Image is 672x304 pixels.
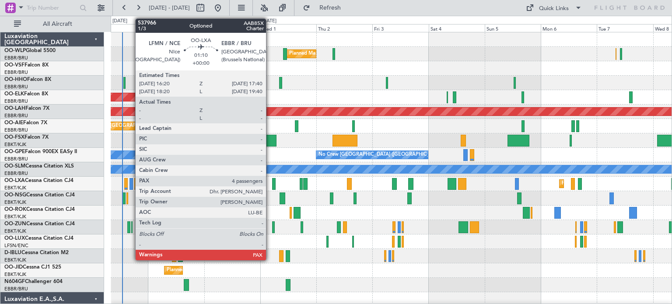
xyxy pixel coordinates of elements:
a: OO-NSGCessna Citation CJ4 [4,192,75,198]
div: Tue 30 [204,24,260,32]
span: OO-VSF [4,63,24,68]
a: OO-LXACessna Citation CJ4 [4,178,73,183]
a: EBKT/KJK [4,185,26,191]
a: OO-ZUNCessna Citation CJ4 [4,221,75,227]
a: EBKT/KJK [4,141,26,148]
span: OO-WLP [4,48,26,53]
div: Sun 28 [92,24,148,32]
div: Wed 1 [260,24,316,32]
a: EBBR/BRU [4,112,28,119]
a: OO-AIEFalcon 7X [4,120,47,126]
span: OO-ELK [4,91,24,97]
span: OO-ZUN [4,221,26,227]
button: All Aircraft [10,17,95,31]
input: Trip Number [27,1,77,14]
button: Quick Links [521,1,586,15]
a: EBKT/KJK [4,257,26,263]
div: Tue 7 [597,24,653,32]
a: EBKT/KJK [4,199,26,206]
span: OO-FSX [4,135,24,140]
a: N604GFChallenger 604 [4,279,63,284]
span: OO-LXA [4,178,25,183]
div: Planned Maint Kortrijk-[GEOGRAPHIC_DATA] [167,264,269,277]
a: OO-HHOFalcon 8X [4,77,51,82]
a: EBBR/BRU [4,127,28,133]
span: Refresh [312,5,349,11]
a: OO-SLMCessna Citation XLS [4,164,74,169]
a: OO-ELKFalcon 8X [4,91,48,97]
span: OO-HHO [4,77,27,82]
a: LFSN/ENC [4,242,28,249]
div: Planned Maint Milan (Linate) [289,47,352,60]
a: OO-WLPGlobal 5500 [4,48,56,53]
span: OO-JID [4,265,23,270]
span: D-IBLU [4,250,21,255]
a: EBBR/BRU [4,156,28,162]
div: Sun 5 [485,24,541,32]
div: No Crew [GEOGRAPHIC_DATA] ([GEOGRAPHIC_DATA] National) [318,148,465,161]
a: D-IBLUCessna Citation M2 [4,250,69,255]
span: OO-NSG [4,192,26,198]
a: EBBR/BRU [4,286,28,292]
a: EBKT/KJK [4,228,26,234]
span: OO-AIE [4,120,23,126]
div: Thu 2 [316,24,372,32]
a: EBBR/BRU [4,69,28,76]
a: OO-GPEFalcon 900EX EASy II [4,149,77,154]
a: OO-LAHFalcon 7X [4,106,49,111]
span: All Aircraft [23,21,92,27]
a: EBBR/BRU [4,84,28,90]
a: OO-JIDCessna CJ1 525 [4,265,61,270]
div: Quick Links [539,4,569,13]
span: [DATE] - [DATE] [149,4,190,12]
div: Planned Maint Kortrijk-[GEOGRAPHIC_DATA] [562,177,664,190]
a: EBBR/BRU [4,98,28,105]
span: OO-ROK [4,207,26,212]
a: EBBR/BRU [4,55,28,61]
a: EBKT/KJK [4,213,26,220]
span: OO-GPE [4,149,25,154]
a: EBKT/KJK [4,271,26,278]
div: Sat 4 [429,24,485,32]
div: Fri 3 [372,24,428,32]
div: [DATE] [262,17,276,25]
span: OO-LAH [4,106,25,111]
span: OO-SLM [4,164,25,169]
a: OO-FSXFalcon 7X [4,135,49,140]
div: [DATE] [112,17,127,25]
span: N604GF [4,279,25,284]
span: OO-LUX [4,236,25,241]
a: EBBR/BRU [4,170,28,177]
div: Mon 29 [148,24,204,32]
button: Refresh [299,1,351,15]
a: OO-LUXCessna Citation CJ4 [4,236,73,241]
a: OO-VSFFalcon 8X [4,63,49,68]
div: Mon 6 [541,24,597,32]
a: OO-ROKCessna Citation CJ4 [4,207,75,212]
